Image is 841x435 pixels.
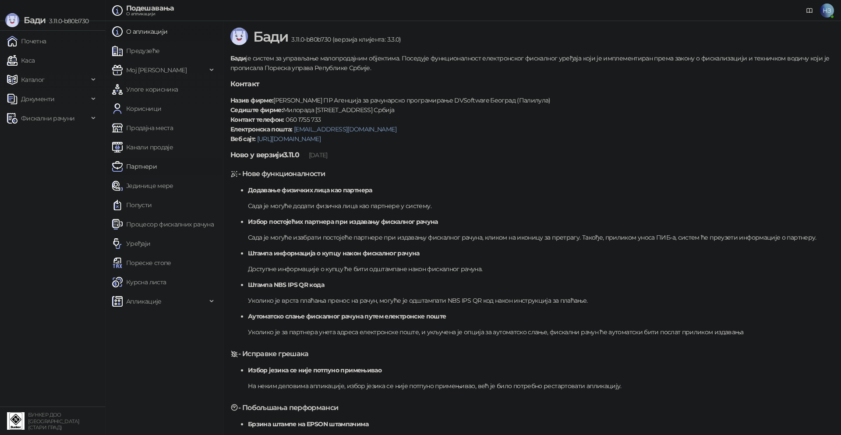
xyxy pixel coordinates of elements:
[309,151,328,159] span: [DATE]
[248,233,834,242] p: Сада је могуће изабрати постојеће партнере при издавању фискалног рачуна, кликом на иконицу за пр...
[248,296,834,305] p: Уколико је врста плаћања пренос на рачун, могуће је одштампати NBS IPS QR код након инструкција з...
[248,201,834,211] p: Сада је могуће додати физичка лица као партнере у систему.
[230,349,834,359] h5: - Исправке грешака
[112,254,171,272] a: Пореске стопе
[230,53,834,73] p: је систем за управљање малопродајним објектима. Поседује функционалност електронског фискалног ур...
[112,138,173,156] a: Канали продаје
[230,54,246,62] strong: Бади
[230,116,284,124] strong: Контакт телефон:
[230,96,273,104] strong: Назив фирме:
[112,119,173,137] a: Продајна места
[126,12,174,16] div: О апликацији
[112,23,167,40] a: О апликацији
[112,235,151,252] a: Уређаји
[7,52,35,69] a: Каса
[46,17,88,25] span: 3.11.0-b80b730
[294,125,396,133] a: [EMAIL_ADDRESS][DOMAIN_NAME]
[248,264,834,274] p: Доступне информације о купцу ће бити одштампане након фискалног рачуна.
[7,412,25,430] img: 64x64-companyLogo-d200c298-da26-4023-afd4-f376f589afb5.jpeg
[126,5,174,12] div: Подешавања
[230,150,834,160] h5: Ново у верзији 3.11.0
[24,15,46,25] span: Бади
[248,420,368,428] strong: Брзина штампе на EPSON штампачима
[112,196,152,214] a: Попусти
[248,366,382,374] strong: Избор језика се није потпуно примењивао
[21,90,54,108] span: Документи
[126,61,187,79] span: Мој [PERSON_NAME]
[230,403,834,413] h5: - Побољшања перформанси
[112,81,178,98] a: Улоге корисника
[248,281,324,289] strong: Штампа NBS IPS QR кода
[112,273,166,291] a: Курсна листа
[21,110,74,127] span: Фискални рачуни
[230,135,255,143] strong: Веб сајт:
[7,32,46,50] a: Почетна
[230,79,834,89] h5: Контакт
[248,381,834,391] p: На неким деловима апликације, избор језика се није потпуно примењивао, већ је било потребно реста...
[253,28,288,45] span: Бади
[5,13,19,27] img: Logo
[230,95,834,144] p: [PERSON_NAME] ПР Агенција за рачунарско програмирање DVSoftware Београд (Палилула) Милорада [STRE...
[112,158,157,175] a: Партнери
[112,177,173,195] a: Јединице мере
[112,216,214,233] a: Процесор фискалних рачуна
[126,293,162,310] span: Апликације
[257,135,321,143] a: [URL][DOMAIN_NAME]
[288,35,401,43] span: 3.11.0-b80b730 (верзија клијента: 3.3.0)
[230,28,248,45] img: Logo
[230,106,283,114] strong: Седиште фирме:
[248,218,438,226] strong: Избор постојећих партнера при издавању фискалног рачуна
[230,125,292,133] strong: Електронска пошта:
[248,249,420,257] strong: Штампа информација о купцу након фискалног рачуна
[230,169,834,179] h5: - Нове функционалности
[248,312,446,320] strong: Аутоматско слање фискалног рачуна путем електронске поште
[820,4,834,18] span: НЗ
[21,71,45,88] span: Каталог
[112,42,159,60] a: Предузеће
[802,4,816,18] a: Документација
[248,186,372,194] strong: Додавање физичких лица као партнера
[112,100,161,117] a: Корисници
[28,412,79,431] small: БУНКЕР ДОО [GEOGRAPHIC_DATA] (СТАРИ ГРАД)
[248,327,834,337] p: Уколико је за партнера унета адреса електронске поште, и укључена је опција за аутоматско слање, ...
